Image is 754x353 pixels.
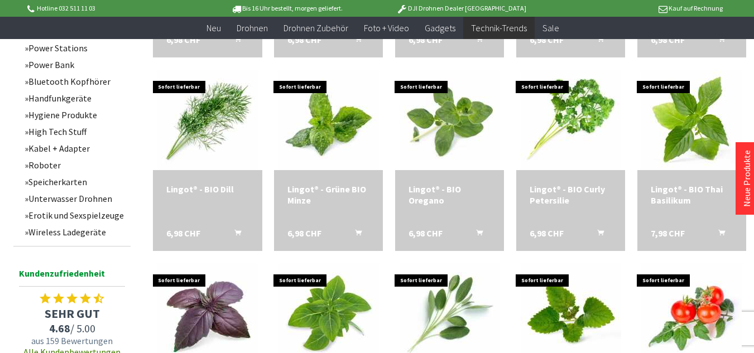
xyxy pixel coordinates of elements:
span: aus 159 Bewertungen [13,335,131,346]
span: 6,98 CHF [166,228,200,239]
img: Lingot® - BIO Oregano [400,70,500,170]
a: High Tech Stuff [19,123,131,140]
span: Sale [542,22,559,33]
a: Roboter [19,157,131,173]
p: Kauf auf Rechnung [549,2,723,15]
button: In den Warenkorb [463,228,489,242]
a: Handfunkgeräte [19,90,131,107]
span: Neu [206,22,221,33]
a: Technik-Trends [463,17,535,40]
a: Erotik und Sexspielzeuge [19,207,131,224]
img: Lingot® - BIO Thai Basilikum [641,70,742,170]
img: Lingot® - BIO Curly Petersilie [521,70,621,170]
a: Bluetooth Kopfhörer [19,73,131,90]
button: In den Warenkorb [221,228,248,242]
span: 7,98 CHF [651,228,685,239]
span: 6,98 CHF [530,34,564,45]
a: Lingot® - BIO Curly Petersilie 6,98 CHF In den Warenkorb [530,183,612,206]
span: / 5.00 [13,321,131,335]
a: Power Stations [19,40,131,56]
span: 6,98 CHF [409,34,443,45]
button: In den Warenkorb [221,34,248,49]
a: Lingot® - BIO Oregano 6,98 CHF In den Warenkorb [409,183,491,206]
p: Bis 16 Uhr bestellt, morgen geliefert. [200,2,374,15]
a: Wireless Ladegeräte [19,224,131,240]
a: Neu [199,17,229,40]
a: Foto + Video [356,17,417,40]
span: 6,98 CHF [409,228,443,239]
span: 6,98 CHF [166,34,200,45]
div: Lingot® - Grüne BIO Minze [287,183,369,206]
a: Drohnen [229,17,276,40]
span: 6,98 CHF [287,228,321,239]
span: 6,98 CHF [651,34,685,45]
a: Drohnen Zubehör [276,17,356,40]
p: DJI Drohnen Dealer [GEOGRAPHIC_DATA] [374,2,548,15]
a: Lingot® - BIO Thai Basilikum 7,98 CHF In den Warenkorb [651,183,733,206]
p: Hotline 032 511 11 03 [26,2,200,15]
div: Lingot® - BIO Thai Basilikum [651,183,733,206]
span: SEHR GUT [13,306,131,321]
button: In den Warenkorb [342,228,368,242]
span: Technik-Trends [471,22,527,33]
span: 6,98 CHF [530,228,564,239]
button: In den Warenkorb [342,34,368,49]
button: In den Warenkorb [584,34,611,49]
span: Drohnen Zubehör [284,22,348,33]
div: Lingot® - BIO Dill [166,183,248,195]
a: Sale [535,17,567,40]
a: Gadgets [417,17,463,40]
button: In den Warenkorb [463,34,489,49]
span: Kundenzufriedenheit [19,266,125,287]
button: In den Warenkorb [584,228,611,242]
a: Hygiene Produkte [19,107,131,123]
button: In den Warenkorb [705,34,732,49]
img: Lingot® - BIO Dill [157,70,258,170]
span: 6,98 CHF [287,34,321,45]
a: Lingot® - BIO Dill 6,98 CHF In den Warenkorb [166,183,248,195]
a: Unterwasser Drohnen [19,190,131,207]
a: Speicherkarten [19,173,131,190]
span: Foto + Video [364,22,409,33]
span: Drohnen [237,22,268,33]
span: 4.68 [49,321,70,335]
a: Lingot® - Grüne BIO Minze 6,98 CHF In den Warenkorb [287,183,369,206]
div: Lingot® - BIO Oregano [409,183,491,206]
a: Neue Produkte [741,150,752,207]
div: Lingot® - BIO Curly Petersilie [530,183,612,206]
button: In den Warenkorb [705,228,732,242]
span: Gadgets [425,22,455,33]
a: Power Bank [19,56,131,73]
img: Lingot® - Grüne BIO Minze [278,70,379,170]
a: Kabel + Adapter [19,140,131,157]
